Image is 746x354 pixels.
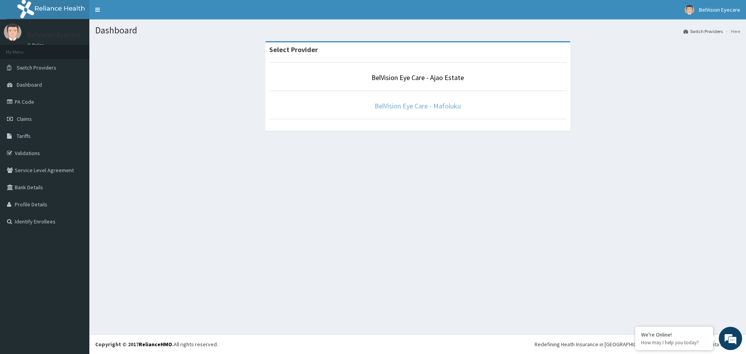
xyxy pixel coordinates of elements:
[683,28,723,35] a: Switch Providers
[89,334,746,354] footer: All rights reserved.
[685,5,694,15] img: User Image
[699,6,740,13] span: BelVision Eyecare
[27,42,46,48] a: Online
[17,133,31,140] span: Tariffs
[535,340,740,348] div: Redefining Heath Insurance in [GEOGRAPHIC_DATA] using Telemedicine and Data Science!
[27,31,81,38] p: BelVision Eyecare
[95,341,174,348] strong: Copyright © 2017 .
[4,23,21,41] img: User Image
[371,73,464,82] a: BelVision Eye Care - Ajao Estate
[641,331,707,338] div: We're Online!
[95,25,740,35] h1: Dashboard
[641,339,707,346] p: How may I help you today?
[17,64,56,71] span: Switch Providers
[269,45,318,54] strong: Select Provider
[375,101,461,110] a: BelVision Eye Care - Mafoluku
[17,115,32,122] span: Claims
[139,341,172,348] a: RelianceHMO
[723,28,740,35] li: Here
[17,81,42,88] span: Dashboard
